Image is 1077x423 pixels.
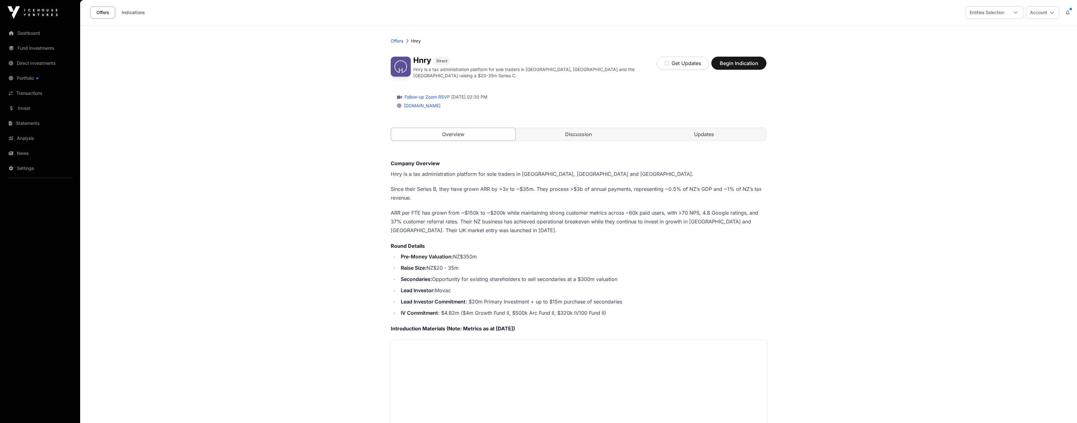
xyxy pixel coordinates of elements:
[719,59,759,67] span: Begin Indication
[657,57,709,70] button: Get Updates
[401,253,453,260] strong: Pre-Money Valuation:
[5,26,75,40] a: Dashboard
[5,146,75,160] a: News
[399,252,766,261] li: NZ$350m
[517,128,641,140] a: Discussion
[642,128,766,140] a: Updates
[399,297,766,306] li: : $20m Primary Investment + up to $15m purchase of secondaries
[391,57,411,77] img: Hnry
[1026,6,1059,19] button: Account
[401,287,435,293] strong: Lead Investor:
[401,276,432,282] strong: Secondaries:
[391,325,515,332] strong: Introduction Materials (Note: Metrics as at [DATE])
[391,128,766,140] nav: Tabs
[391,243,425,249] strong: Round Details
[5,101,75,115] a: Invest
[391,160,440,166] strong: Company Overview
[966,7,1008,18] div: Entities Selection
[118,7,149,18] a: Indications
[5,41,75,55] a: Fund Investments
[413,66,657,79] p: Hnry is a tax administration platform for sole traders in [GEOGRAPHIC_DATA], [GEOGRAPHIC_DATA] an...
[711,57,766,70] button: Begin Indication
[5,71,75,85] a: Portfolio
[391,170,766,178] p: Hnry is a tax administration platform for sole traders in [GEOGRAPHIC_DATA], [GEOGRAPHIC_DATA] an...
[399,308,766,317] li: : $4.82m ($4m Growth Fund II, $500k Arc Fund II, $320k IV100 Fund II)
[399,286,766,295] li: Movac
[5,161,75,175] a: Settings
[401,265,426,271] strong: Raise Size:
[5,56,75,70] a: Direct Investments
[411,38,421,44] p: Hnry
[436,59,447,64] span: Direct
[5,131,75,145] a: Analysis
[8,6,58,19] img: Icehouse Ventures Logo
[391,208,766,235] p: ARR per FTE has grown from ~$150k to ~$200k while maintaining strong customer metrics across ~60k...
[391,38,403,44] a: Offers
[399,263,766,272] li: NZ$20 - 35m
[391,185,766,202] p: Since their Series B, they have grown ARR by >3x to ~$35m. They process >$3b of annual payments, ...
[399,275,766,283] li: Opportunity for existing shareholders to sell secondaries at a $300m valuation
[391,128,516,141] a: Overview
[401,310,438,316] strong: IV Commitment
[451,94,487,100] span: [DATE] 02:30 PM
[401,103,441,108] a: [DOMAIN_NAME]
[403,94,450,100] a: Follow-up Zoom RSVP
[711,63,766,69] a: Begin Indication
[5,86,75,100] a: Transactions
[413,57,431,65] h1: Hnry
[401,298,466,305] strong: Lead Investor Commitment
[90,7,115,18] a: Offers
[5,116,75,130] a: Statements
